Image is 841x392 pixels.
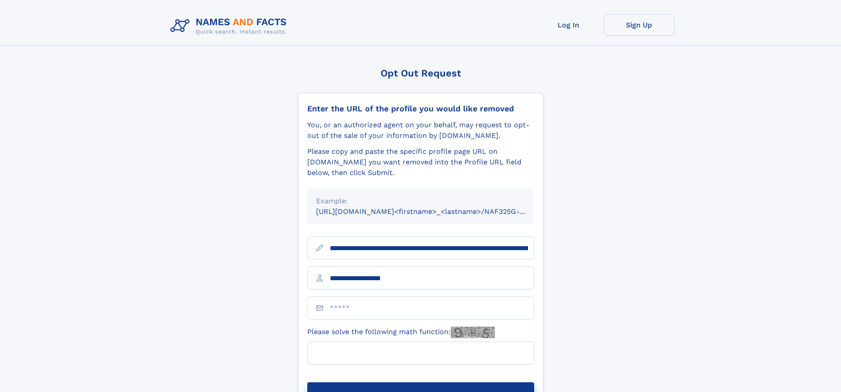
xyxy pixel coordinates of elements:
[533,14,604,36] a: Log In
[307,104,534,114] div: Enter the URL of the profile you would like removed
[167,14,294,38] img: Logo Names and Facts
[316,196,525,206] div: Example:
[307,120,534,141] div: You, or an authorized agent on your behalf, may request to opt-out of the sale of your informatio...
[316,207,551,216] small: [URL][DOMAIN_NAME]<firstname>_<lastname>/NAF325G-xxxxxxxx
[307,327,495,338] label: Please solve the following math function:
[307,146,534,178] div: Please copy and paste the specific profile page URL on [DOMAIN_NAME] you want removed into the Pr...
[298,68,543,79] div: Opt Out Request
[604,14,675,36] a: Sign Up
